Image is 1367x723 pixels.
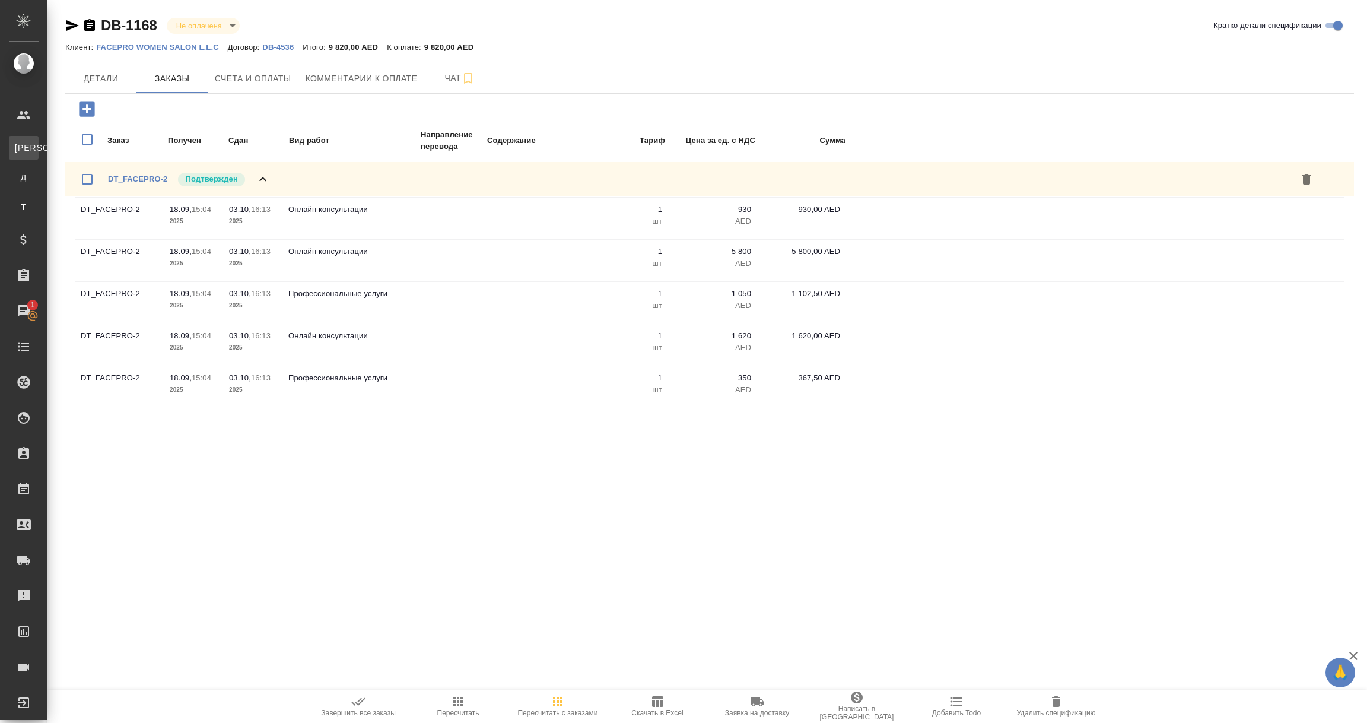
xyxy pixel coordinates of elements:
button: Скопировать ссылку для ЯМессенджера [65,18,80,33]
button: Завершить все заказы [309,690,408,723]
a: Д [9,166,39,189]
td: Тариф [583,128,666,153]
p: DB-4536 [262,43,303,52]
p: AED [674,258,751,269]
p: 1 620,00 AED [763,330,840,342]
p: шт [585,384,662,396]
p: 1 [585,204,662,215]
p: шт [585,215,662,227]
a: DT_FACEPRO-2 [108,175,167,183]
span: Заказы [144,71,201,86]
button: 🙏 [1325,658,1355,687]
a: FACEPRO WOMEN SALON L.L.C [96,42,227,52]
p: 2025 [170,342,217,354]
span: Комментарии к оплате [306,71,418,86]
td: DT_FACEPRO-2 [75,324,164,366]
p: 1 [585,372,662,384]
td: DT_FACEPRO-2 [75,366,164,408]
p: 15:04 [192,205,211,214]
button: Не оплачена [173,21,225,31]
p: 1 620 [674,330,751,342]
p: 03.10, [229,205,251,214]
p: 367,50 AED [763,372,840,384]
p: 2025 [170,215,217,227]
p: AED [674,342,751,354]
button: Добавить Todo [907,690,1006,723]
span: Чат [431,71,488,85]
p: 16:13 [251,331,271,340]
td: Сумма [757,128,846,153]
p: 5 800 [674,246,751,258]
span: Пересчитать с заказами [517,709,597,717]
p: 16:13 [251,247,271,256]
p: Онлайн консультации [288,330,407,342]
p: FACEPRO WOMEN SALON L.L.C [96,43,227,52]
p: 15:04 [192,373,211,382]
span: 🙏 [1330,660,1350,685]
span: Счета и оплаты [215,71,291,86]
p: 1 [585,330,662,342]
p: AED [674,300,751,312]
p: шт [585,342,662,354]
p: 03.10, [229,373,251,382]
a: DB-1168 [101,17,157,33]
p: Клиент: [65,43,96,52]
button: Пересчитать с заказами [508,690,608,723]
p: Профессиональные услуги [288,288,407,300]
span: Удалить спецификацию [1016,709,1095,717]
p: 16:13 [251,205,271,214]
p: 2025 [229,258,276,269]
button: Удалить спецификацию [1006,690,1106,723]
td: DT_FACEPRO-2 [75,282,164,324]
p: 2025 [229,342,276,354]
td: Заказ [107,128,166,153]
td: DT_FACEPRO-2 [75,198,164,239]
p: 2025 [170,258,217,269]
p: 1 102,50 AED [763,288,840,300]
span: Добавить Todo [932,709,981,717]
p: 18.09, [170,247,192,256]
a: [PERSON_NAME] [9,136,39,160]
span: [PERSON_NAME] [15,142,33,154]
p: AED [674,384,751,396]
p: 9 820,00 AED [329,43,387,52]
p: К оплате: [387,43,424,52]
p: Онлайн консультации [288,246,407,258]
a: Т [9,195,39,219]
p: 2025 [229,300,276,312]
p: 1 050 [674,288,751,300]
p: 2025 [229,215,276,227]
p: 16:13 [251,373,271,382]
p: Онлайн консультации [288,204,407,215]
p: Профессиональные услуги [288,372,407,384]
p: Подтвержден [185,173,237,185]
p: 03.10, [229,331,251,340]
p: 2025 [170,384,217,396]
td: Получен [167,128,227,153]
svg: Подписаться [461,71,475,85]
p: 18.09, [170,289,192,298]
span: Т [15,201,33,213]
p: шт [585,258,662,269]
td: Содержание [487,128,581,153]
p: шт [585,300,662,312]
p: 2025 [229,384,276,396]
td: Сдан [228,128,287,153]
p: 930 [674,204,751,215]
a: DB-4536 [262,42,303,52]
p: AED [674,215,751,227]
td: Вид работ [288,128,419,153]
p: 15:04 [192,247,211,256]
button: Скопировать ссылку [82,18,97,33]
p: 5 800,00 AED [763,246,840,258]
button: Добавить заказ [71,97,103,121]
p: 930,00 AED [763,204,840,215]
p: 350 [674,372,751,384]
td: Цена за ед. с НДС [667,128,756,153]
td: DT_FACEPRO-2 [75,240,164,281]
p: 15:04 [192,289,211,298]
span: Пересчитать [437,709,479,717]
button: Скачать в Excel [608,690,707,723]
span: 1 [23,299,42,311]
span: Заявка на доставку [725,709,789,717]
